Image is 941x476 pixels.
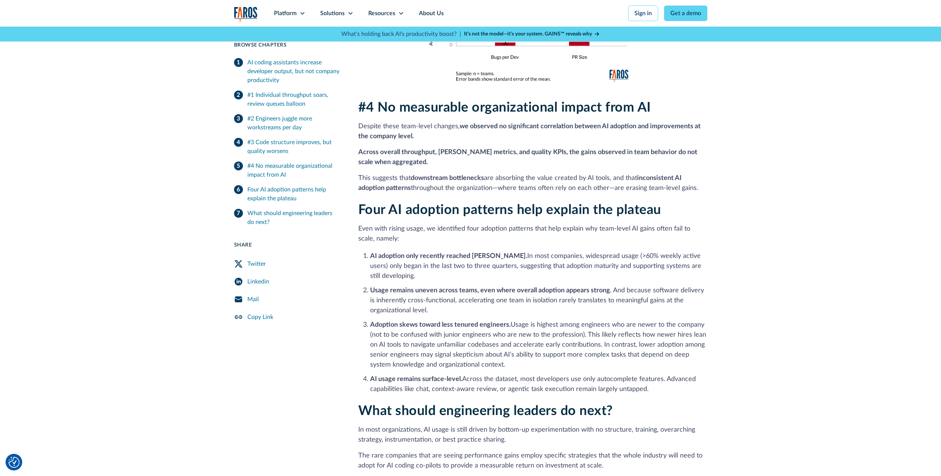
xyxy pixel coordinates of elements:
[358,403,707,419] h2: What should engineering leaders do next?
[234,206,341,229] a: What should engineering leaders do next?
[234,7,258,22] img: Logo of the analytics and reporting company Faros.
[358,149,697,166] strong: Across overall throughput, [PERSON_NAME] metrics, and quality KPIs, the gains observed in team be...
[247,138,341,156] div: #3 Code structure improves, but quality worsens
[370,253,527,259] strong: AI adoption only recently reached [PERSON_NAME].
[358,425,707,445] p: In most organizations, AI usage is still driven by bottom-up experimentation with no structure, t...
[464,30,600,38] a: It’s not the model—it’s your system. GAINS™ reveals why
[234,111,341,135] a: #2 Engineers juggle more workstreams per day
[370,286,707,316] li: . And because software delivery is inherently cross-functional, accelerating one team in isolatio...
[247,114,341,132] div: #2 Engineers juggle more workstreams per day
[234,182,341,206] a: Four AI adoption patterns help explain the plateau
[234,41,341,49] div: Browse Chapters
[464,31,592,37] strong: It’s not the model—it’s your system. GAINS™ reveals why
[358,202,707,218] h2: Four AI adoption patterns help explain the plateau
[247,91,341,108] div: #1 Individual throughput soars, review queues balloon
[234,88,341,111] a: #1 Individual throughput soars, review queues balloon
[368,9,395,18] div: Resources
[411,175,484,181] strong: downstream bottlenecks
[234,308,341,326] a: Copy Link
[247,161,341,179] div: #4 No measurable organizational impact from AI
[358,173,707,193] p: This suggests that are absorbing the value created by AI tools, and that throughout the organizat...
[341,30,461,38] p: What's holding back AI's productivity boost? |
[9,457,20,468] img: Revisit consent button
[358,122,707,142] p: Despite these team-level changes,
[234,273,341,290] a: LinkedIn Share
[9,457,20,468] button: Cookie Settings
[234,255,341,273] a: Twitter Share
[358,175,681,191] strong: inconsistent AI adoption patterns
[247,277,269,286] div: Linkedin
[370,287,610,294] strong: Usage remains uneven across teams, even where overall adoption appears strong
[234,241,341,249] div: Share
[234,55,341,88] a: AI coding assistants increase developer output, but not company productivity
[370,320,707,370] li: Usage is highest among engineers who are newer to the company (not to be confused with junior eng...
[247,295,259,304] div: Mail
[370,251,707,281] li: In most companies, widespread usage (>60% weekly active users) only began in the last two to thre...
[274,9,297,18] div: Platform
[247,58,341,85] div: AI coding assistants increase developer output, but not company productivity
[664,6,707,21] a: Get a demo
[247,209,341,227] div: What should engineering leaders do next?
[358,123,701,140] strong: we observed no significant correlation between AI adoption and improvements at the company level.
[358,224,707,244] p: Even with rising usage, we identified four adoption patterns that help explain why team-level AI ...
[358,451,707,471] p: The rare companies that are seeing performance gains employ specific strategies that the whole in...
[247,185,341,203] div: Four AI adoption patterns help explain the plateau
[234,159,341,182] a: #4 No measurable organizational impact from AI
[234,135,341,159] a: #3 Code structure improves, but quality worsens
[370,376,462,382] strong: AI usage remains surface-level.
[320,9,345,18] div: Solutions
[234,290,341,308] a: Mail Share
[247,259,266,268] div: Twitter
[370,322,511,328] strong: Adoption skews toward less tenured engineers.
[370,374,707,394] li: Across the dataset, most developers use only autocomplete features. Advanced capabilities like ch...
[234,7,258,22] a: home
[247,313,273,322] div: Copy Link
[358,100,707,116] h2: #4 No measurable organizational impact from AI
[628,6,658,21] a: Sign in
